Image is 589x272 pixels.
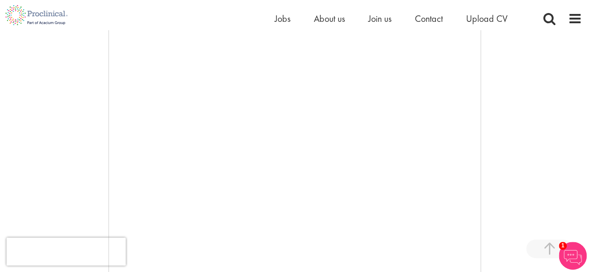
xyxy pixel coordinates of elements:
a: Contact [415,13,443,25]
iframe: reCAPTCHA [7,238,126,265]
a: Jobs [275,13,291,25]
img: Chatbot [559,242,587,270]
span: 1 [559,242,567,250]
a: Join us [368,13,392,25]
a: Upload CV [466,13,508,25]
a: About us [314,13,345,25]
